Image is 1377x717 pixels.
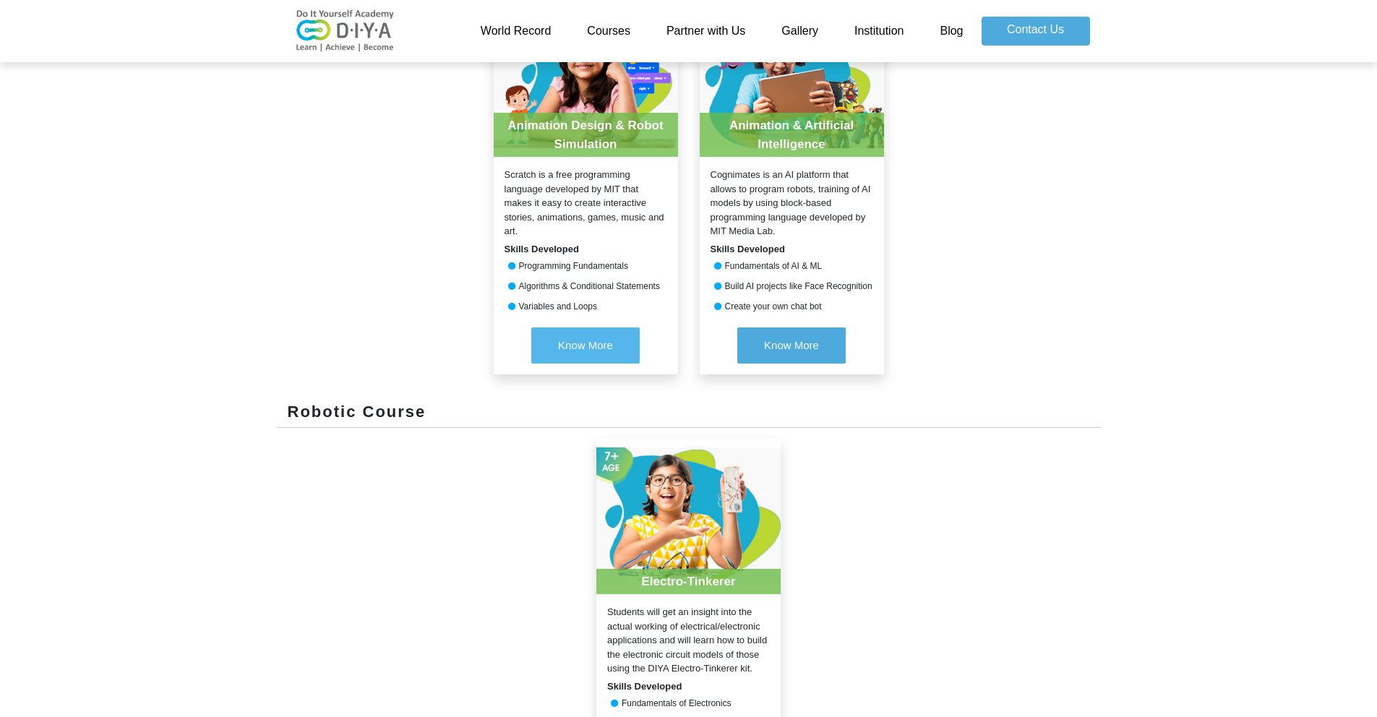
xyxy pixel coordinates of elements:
[596,679,781,694] div: Skills Developed
[982,17,1090,46] a: Contact Us
[288,9,403,53] img: logo-v2.png
[494,113,678,157] div: Animation Design & Robot Simulation
[596,697,781,710] div: Fundamentals of Electronics
[569,17,648,46] a: Courses
[764,339,819,351] span: Know More
[648,17,763,46] a: Partner with Us
[494,168,678,239] div: Scratch is a free programming language developed by MIT that makes it easy to create interactive ...
[494,259,678,272] div: Programming Fundamentals
[700,113,884,157] div: Animation & Artificial Intelligence
[700,242,884,257] div: Skills Developed
[463,17,570,46] a: World Record
[596,439,781,594] img: product-20210729104519.jpg
[596,605,781,676] div: Students will get an insight into the actual working of electrical/electronic applications and wi...
[494,242,678,257] div: Skills Developed
[836,17,922,46] a: Institution
[494,280,678,293] div: Algorithms & Conditional Statements
[737,320,846,374] a: Know More
[700,259,884,272] div: Fundamentals of AI & ML
[700,168,884,239] div: Cognimates is an AI platform that allows to program robots, training of AI models by using block-...
[494,1,678,157] img: product-20210729100920.jpg
[700,300,884,313] div: Create your own chat bot
[700,1,884,157] img: product-20210729102311.jpg
[763,17,836,46] a: Gallery
[700,280,884,293] div: Build AI projects like Face Recognition
[531,320,640,374] a: Know More
[737,327,846,364] button: Know More
[494,300,678,313] div: Variables and Loops
[596,569,781,595] div: Electro-Tinkerer
[558,339,613,351] span: Know More
[277,400,1101,428] div: Robotic Course
[922,17,981,46] a: Blog
[531,327,640,364] button: Know More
